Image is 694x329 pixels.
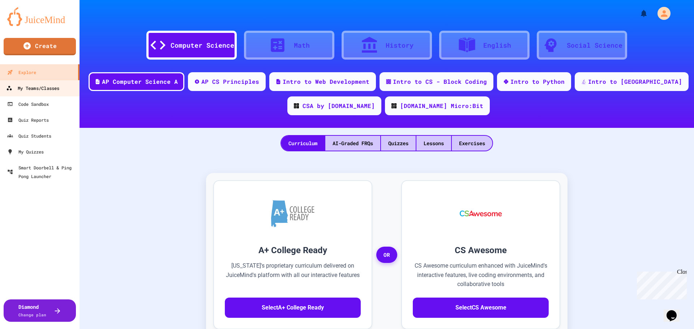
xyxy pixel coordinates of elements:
[381,136,416,151] div: Quizzes
[567,40,622,50] div: Social Science
[201,77,259,86] div: AP CS Principles
[7,7,72,26] img: logo-orange.svg
[225,261,361,289] p: [US_STATE]'s proprietary curriculum delivered on JuiceMind's platform with all our interactive fe...
[626,7,650,20] div: My Notifications
[294,40,310,50] div: Math
[7,163,77,181] div: Smart Doorbell & Ping Pong Launcher
[386,40,414,50] div: History
[510,77,565,86] div: Intro to Python
[18,303,46,318] div: Diamond
[281,136,325,151] div: Curriculum
[4,38,76,55] a: Create
[225,244,361,257] h3: A+ College Ready
[413,261,549,289] p: CS Awesome curriculum enhanced with JuiceMind's interactive features, live coding environments, a...
[6,84,59,93] div: My Teams/Classes
[294,103,299,108] img: CODE_logo_RGB.png
[283,77,369,86] div: Intro to Web Development
[7,100,49,108] div: Code Sandbox
[7,68,36,77] div: Explore
[3,3,50,46] div: Chat with us now!Close
[664,300,687,322] iframe: chat widget
[452,136,492,151] div: Exercises
[102,77,178,86] div: AP Computer Science A
[588,77,682,86] div: Intro to [GEOGRAPHIC_DATA]
[7,131,51,140] div: Quiz Students
[303,101,375,110] div: CSA by [DOMAIN_NAME]
[413,244,549,257] h3: CS Awesome
[4,299,76,322] button: DiamondChange plan
[376,247,397,263] span: OR
[171,40,234,50] div: Computer Science
[416,136,451,151] div: Lessons
[225,298,361,318] button: SelectA+ College Ready
[453,192,509,235] img: CS Awesome
[634,269,687,299] iframe: chat widget
[413,298,549,318] button: SelectCS Awesome
[271,200,314,227] img: A+ College Ready
[18,312,46,317] span: Change plan
[391,103,397,108] img: CODE_logo_RGB.png
[325,136,380,151] div: AI-Graded FRQs
[650,5,672,22] div: My Account
[7,147,44,156] div: My Quizzes
[400,101,483,110] div: [DOMAIN_NAME] Micro:Bit
[393,77,487,86] div: Intro to CS - Block Coding
[483,40,511,50] div: English
[7,116,49,124] div: Quiz Reports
